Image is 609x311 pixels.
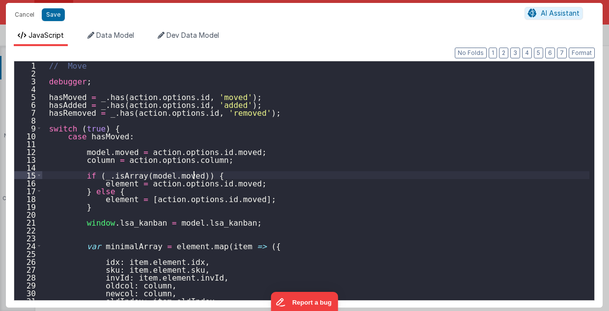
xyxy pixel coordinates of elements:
div: 10 [14,132,42,140]
div: 5 [14,93,42,101]
div: 14 [14,163,42,171]
button: 3 [510,48,520,58]
div: 7 [14,108,42,116]
div: 28 [14,273,42,281]
button: 1 [489,48,497,58]
button: No Folds [455,48,487,58]
div: 23 [14,234,42,242]
button: 6 [545,48,555,58]
div: 20 [14,210,42,218]
button: Save [42,8,65,21]
div: 1 [14,61,42,69]
button: 4 [522,48,532,58]
button: 7 [557,48,567,58]
div: 15 [14,171,42,179]
span: Dev Data Model [166,31,219,39]
div: 4 [14,85,42,93]
div: 26 [14,258,42,265]
div: 2 [14,69,42,77]
div: 29 [14,281,42,289]
div: 16 [14,179,42,187]
div: 30 [14,289,42,297]
button: 2 [499,48,508,58]
div: 12 [14,148,42,155]
span: AI Assistant [541,9,580,17]
div: 31 [14,297,42,305]
div: 9 [14,124,42,132]
div: 17 [14,187,42,195]
button: 5 [534,48,543,58]
span: Data Model [96,31,134,39]
span: JavaScript [28,31,64,39]
div: 8 [14,116,42,124]
div: 25 [14,250,42,258]
div: 21 [14,218,42,226]
button: Format [569,48,595,58]
div: 19 [14,203,42,210]
div: 18 [14,195,42,203]
div: 6 [14,101,42,108]
div: 27 [14,265,42,273]
button: AI Assistant [525,7,583,20]
div: 24 [14,242,42,250]
div: 22 [14,226,42,234]
div: 3 [14,77,42,85]
div: 13 [14,155,42,163]
button: Cancel [10,8,39,22]
div: 11 [14,140,42,148]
